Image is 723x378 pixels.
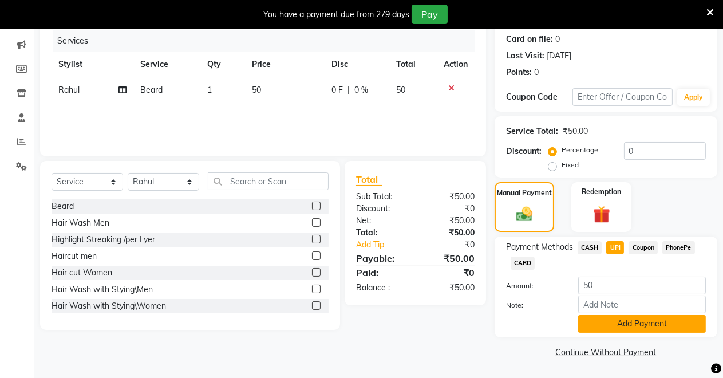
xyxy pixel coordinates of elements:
img: _cash.svg [511,205,538,223]
button: Add Payment [578,315,706,333]
div: Last Visit: [506,50,544,62]
div: Balance : [347,282,415,294]
div: Highlight Streaking /per Lyer [52,234,155,246]
div: ₹50.00 [415,215,483,227]
span: UPI [606,241,624,254]
div: ₹0 [415,203,483,215]
th: Action [437,52,475,77]
input: Add Note [578,296,706,313]
div: Beard [52,200,74,212]
div: Total: [347,227,415,239]
label: Percentage [562,145,598,155]
div: You have a payment due from 279 days [263,9,409,21]
div: Haircut men [52,250,97,262]
div: Discount: [347,203,415,215]
th: Price [245,52,325,77]
div: Hair Wash with Stying\Women [52,300,166,312]
button: Pay [412,5,448,24]
div: Hair Wash with Stying\Men [52,283,153,296]
button: Apply [677,89,710,106]
div: Net: [347,215,415,227]
span: Beard [140,85,163,95]
span: 0 % [354,84,368,96]
th: Service [133,52,200,77]
div: Sub Total: [347,191,415,203]
div: Points: [506,66,532,78]
div: Coupon Code [506,91,572,103]
span: Coupon [629,241,658,254]
span: | [347,84,350,96]
div: Service Total: [506,125,558,137]
span: PhonePe [662,241,695,254]
div: Hair cut Women [52,267,112,279]
div: ₹50.00 [415,282,483,294]
div: Payable: [347,251,415,265]
div: 0 [534,66,539,78]
a: Continue Without Payment [497,346,715,359]
input: Search or Scan [208,172,329,190]
th: Disc [325,52,389,77]
div: ₹50.00 [415,191,483,203]
img: _gift.svg [588,204,616,225]
span: 50 [396,85,405,95]
div: ₹50.00 [415,251,483,265]
div: [DATE] [547,50,571,62]
span: 50 [252,85,261,95]
div: ₹0 [426,239,483,251]
a: Add Tip [347,239,426,251]
th: Stylist [52,52,133,77]
div: Hair Wash Men [52,217,109,229]
div: Card on file: [506,33,553,45]
div: ₹50.00 [415,227,483,239]
div: 0 [555,33,560,45]
span: Rahul [58,85,80,95]
input: Enter Offer / Coupon Code [572,88,673,106]
th: Total [389,52,436,77]
span: 0 F [331,84,343,96]
label: Manual Payment [497,188,552,198]
input: Amount [578,277,706,294]
span: 1 [207,85,212,95]
div: ₹50.00 [563,125,588,137]
label: Amount: [497,281,570,291]
div: Discount: [506,145,542,157]
div: Services [53,30,483,52]
label: Note: [497,300,570,310]
div: Paid: [347,266,415,279]
th: Qty [200,52,245,77]
span: CASH [578,241,602,254]
span: CARD [511,257,535,270]
span: Total [356,174,382,186]
span: Payment Methods [506,241,573,253]
div: ₹0 [415,266,483,279]
label: Fixed [562,160,579,170]
label: Redemption [582,187,621,197]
